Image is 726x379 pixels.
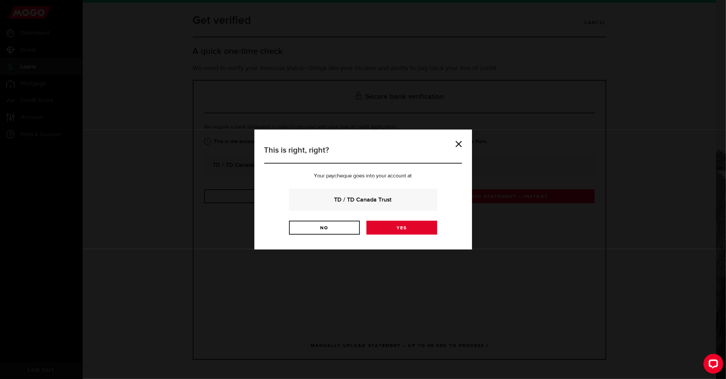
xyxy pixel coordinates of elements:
strong: TD / TD Canada Trust [298,195,428,204]
iframe: LiveChat chat widget [698,351,726,379]
a: No [289,221,360,235]
h3: This is right, right? [264,144,462,164]
a: Yes [366,221,437,235]
p: Your paycheque goes into your account at [264,173,462,179]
